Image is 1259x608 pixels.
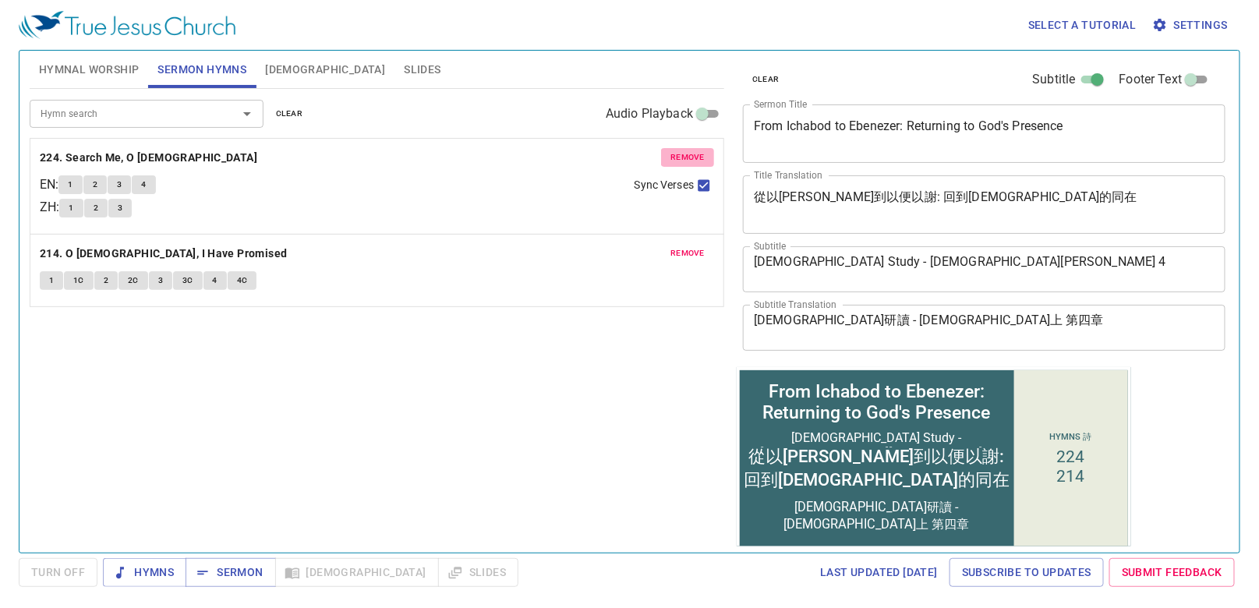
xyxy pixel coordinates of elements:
span: 3 [117,178,122,192]
textarea: From Ichabod to Ebenezer: Returning to God's Presence [754,118,1215,148]
span: 4C [237,274,248,288]
span: 4 [213,274,217,288]
span: Select a tutorial [1028,16,1137,35]
button: 4 [132,175,155,194]
button: 3 [108,199,132,217]
button: 2 [94,271,118,290]
span: Submit Feedback [1122,563,1222,582]
button: 4 [203,271,227,290]
textarea: [DEMOGRAPHIC_DATA]研讀 - [DEMOGRAPHIC_DATA]上 第四章 [754,313,1215,342]
button: 214. O [DEMOGRAPHIC_DATA], I Have Promised [40,244,290,263]
textarea: [DEMOGRAPHIC_DATA] Study - [DEMOGRAPHIC_DATA][PERSON_NAME] 4 [754,254,1215,284]
b: 224. Search Me, O [DEMOGRAPHIC_DATA] [40,148,257,168]
span: Subtitle [1033,70,1076,89]
button: clear [267,104,313,123]
button: 4C [228,271,257,290]
a: Last updated [DATE] [814,558,944,587]
button: 3 [149,271,172,290]
button: 3C [173,271,203,290]
span: 2 [94,201,98,215]
button: 224. Search Me, O [DEMOGRAPHIC_DATA] [40,148,260,168]
span: 3 [158,274,163,288]
p: ZH : [40,198,59,217]
button: Settings [1149,11,1234,40]
span: Footer Text [1119,70,1183,89]
span: Sermon [198,563,263,582]
span: Hymns [115,563,174,582]
span: Slides [404,60,440,80]
span: 3C [182,274,193,288]
span: remove [670,150,705,164]
button: remove [661,148,714,167]
span: remove [670,246,705,260]
button: clear [743,70,789,89]
a: Submit Feedback [1109,558,1235,587]
span: Audio Playback [606,104,693,123]
button: 1C [64,271,94,290]
span: 2C [128,274,139,288]
span: 1 [68,178,72,192]
iframe: from-child [737,367,1131,550]
span: [DEMOGRAPHIC_DATA] [265,60,385,80]
b: 214. O [DEMOGRAPHIC_DATA], I Have Promised [40,244,288,263]
span: clear [276,107,303,121]
span: 1 [49,274,54,288]
button: 2 [83,175,107,194]
button: 2C [118,271,148,290]
span: 4 [141,178,146,192]
span: Sync Verses [635,177,694,193]
a: Subscribe to Updates [950,558,1104,587]
button: Select a tutorial [1022,11,1143,40]
span: Last updated [DATE] [820,563,938,582]
span: Hymnal Worship [39,60,140,80]
p: EN : [40,175,58,194]
button: 1 [59,199,83,217]
button: Open [236,103,258,125]
span: 1 [69,201,73,215]
img: True Jesus Church [19,11,235,39]
span: Sermon Hymns [157,60,246,80]
span: clear [752,72,780,87]
span: 2 [104,274,108,288]
span: 1C [73,274,84,288]
button: Hymns [103,558,186,587]
button: 3 [108,175,131,194]
button: 1 [40,271,63,290]
button: 1 [58,175,82,194]
button: Sermon [186,558,275,587]
span: Settings [1155,16,1228,35]
span: 3 [118,201,122,215]
button: 2 [84,199,108,217]
span: 2 [93,178,97,192]
textarea: 從以[PERSON_NAME]到以便以謝: 回到[DEMOGRAPHIC_DATA]的同在 [754,189,1215,219]
button: remove [661,244,714,263]
span: Subscribe to Updates [962,563,1091,582]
